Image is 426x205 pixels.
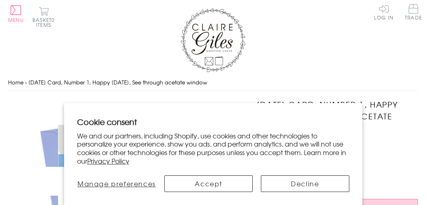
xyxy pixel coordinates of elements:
[77,116,349,127] h2: Cookie consent
[8,5,24,22] button: Menu
[405,4,422,20] span: Trade
[164,175,253,192] button: Accept
[77,175,157,192] button: Manage preferences
[25,78,27,86] span: ›
[87,156,129,166] a: Privacy Policy
[256,99,418,134] h1: [DATE] Card, Number 1, Happy [DATE], See through acetate window
[36,16,55,28] span: 0 items
[77,132,349,165] p: We and our partners, including Shopify, use cookies and other technologies to personalize your ex...
[261,175,349,192] button: Decline
[181,8,245,72] img: Claire Giles Greetings Cards
[405,4,422,22] a: Trade
[77,179,156,188] span: Manage preferences
[28,78,207,86] span: [DATE] Card, Number 1, Happy [DATE], See through acetate window
[8,74,418,91] nav: breadcrumbs
[374,4,394,20] a: Log In
[8,78,24,86] a: Home
[32,6,55,27] button: Basket0 items
[8,16,24,24] span: Menu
